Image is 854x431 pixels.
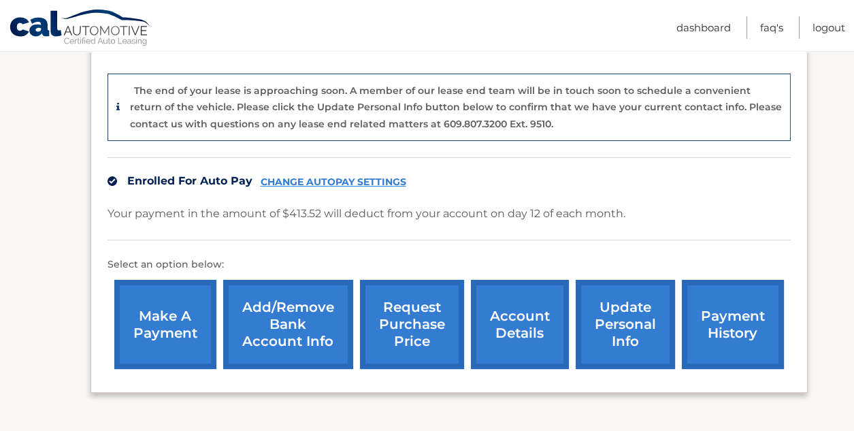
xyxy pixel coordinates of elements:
[223,280,353,369] a: Add/Remove bank account info
[576,280,675,369] a: update personal info
[760,16,783,39] a: FAQ's
[682,280,784,369] a: payment history
[108,176,117,186] img: check.svg
[9,9,152,48] a: Cal Automotive
[108,257,791,273] p: Select an option below:
[127,174,252,187] span: Enrolled For Auto Pay
[114,280,216,369] a: make a payment
[471,280,569,369] a: account details
[676,16,731,39] a: Dashboard
[261,176,406,188] a: CHANGE AUTOPAY SETTINGS
[108,204,625,223] p: Your payment in the amount of $413.52 will deduct from your account on day 12 of each month.
[130,84,782,130] p: The end of your lease is approaching soon. A member of our lease end team will be in touch soon t...
[812,16,845,39] a: Logout
[360,280,464,369] a: request purchase price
